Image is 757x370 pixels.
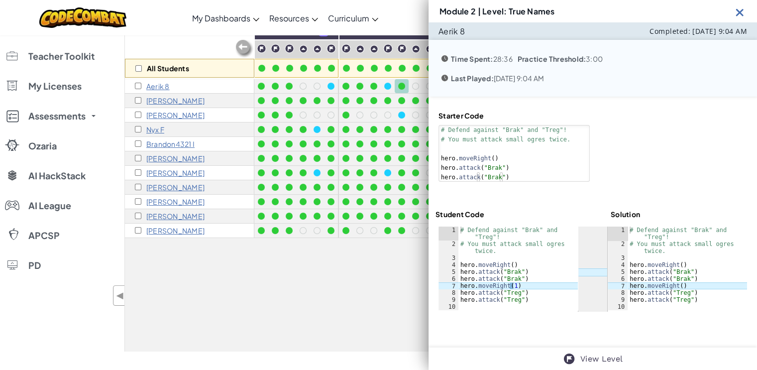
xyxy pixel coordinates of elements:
[397,44,407,53] img: IconChallengeLevel.svg
[608,268,628,275] div: 5
[28,112,86,121] span: Assessments
[580,353,623,365] a: View Level
[438,52,451,65] img: Icon_TimeSpent.svg
[383,44,393,53] img: IconChallengeLevel.svg
[370,45,378,53] img: IconPracticeLevel.svg
[146,227,205,235] p: Christos Z
[611,210,640,219] h4: Solution
[438,275,458,282] div: 6
[438,227,458,241] div: 1
[608,289,628,296] div: 8
[326,44,336,53] img: IconChallengeLevel.svg
[608,296,628,303] div: 9
[438,241,458,254] div: 2
[146,111,205,119] p: Joey Dean
[438,111,590,120] h4: Starter Code
[28,201,71,210] span: AI League
[269,13,309,23] span: Resources
[356,45,364,53] img: IconPracticeLevel.svg
[257,44,266,53] img: IconChallengeLevel.svg
[187,4,264,31] a: My Dashboards
[438,72,451,84] img: Icon_TimeSpent.svg
[438,254,458,261] div: 3
[271,44,280,53] img: IconChallengeLevel.svg
[438,268,458,275] div: 5
[146,140,195,148] p: Brandon4321 I
[439,7,555,15] h3: Module 2 | Level: True Names
[146,125,164,133] p: Nyx F
[234,39,254,59] img: Arrow_Left_Inactive.png
[341,44,351,53] img: IconChallengeLevel.svg
[146,82,170,90] p: Aerik 8
[328,13,369,23] span: Curriculum
[649,26,747,36] span: Completed: [DATE] 9:04 AM
[438,26,465,36] p: Aerik 8
[608,275,628,282] div: 6
[734,6,746,18] img: Icon_Exit.svg
[146,212,205,220] p: Kaitlyn Y
[608,227,628,241] div: 1
[146,154,205,162] p: Ethan M
[146,97,205,105] p: Benjamin c
[518,54,586,63] b: Practice Threshold:
[313,45,322,53] img: IconPracticeLevel.svg
[608,241,628,254] div: 2
[146,183,205,191] p: William O
[28,82,82,91] span: My Licenses
[608,303,628,310] div: 10
[608,282,628,289] div: 7
[28,171,86,180] span: AI HackStack
[438,282,458,289] div: 7
[39,7,126,28] img: CodeCombat logo
[323,4,383,31] a: Curriculum
[28,141,57,150] span: Ozaria
[451,74,494,83] b: Last Played:
[438,289,458,296] div: 8
[513,55,603,63] p: 3:00
[451,74,544,82] p: [DATE] 9:04 AM
[116,288,124,303] span: ◀
[147,64,189,72] p: All Students
[438,303,458,310] div: 10
[412,45,420,53] img: IconPracticeLevel.svg
[285,44,294,53] img: IconChallengeLevel.svg
[299,45,308,53] img: IconPracticeLevel.svg
[438,261,458,268] div: 4
[608,261,628,268] div: 4
[146,169,205,177] p: Peyton M
[451,55,513,63] p: 28:36
[264,4,323,31] a: Resources
[451,54,493,63] b: Time Spent:
[608,254,628,261] div: 3
[563,353,575,365] img: IconChallengeLevel.svg
[438,296,458,303] div: 9
[192,13,250,23] span: My Dashboards
[435,210,484,219] h4: Student Code
[426,45,434,53] img: IconPracticeLevel.svg
[146,198,205,206] p: Trey Richardson
[28,52,95,61] span: Teacher Toolkit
